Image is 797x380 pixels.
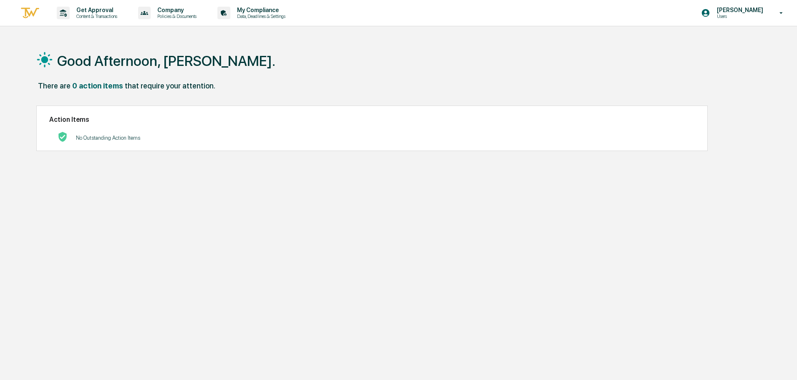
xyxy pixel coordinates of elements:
[710,7,767,13] p: [PERSON_NAME]
[57,53,275,69] h1: Good Afternoon, [PERSON_NAME].
[710,13,767,19] p: Users
[151,7,201,13] p: Company
[20,6,40,20] img: logo
[70,7,121,13] p: Get Approval
[58,132,68,142] img: No Actions logo
[49,116,695,123] h2: Action Items
[70,13,121,19] p: Content & Transactions
[230,7,290,13] p: My Compliance
[76,135,140,141] p: No Outstanding Action Items
[125,81,215,90] div: that require your attention.
[151,13,201,19] p: Policies & Documents
[38,81,71,90] div: There are
[72,81,123,90] div: 0 action items
[230,13,290,19] p: Data, Deadlines & Settings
